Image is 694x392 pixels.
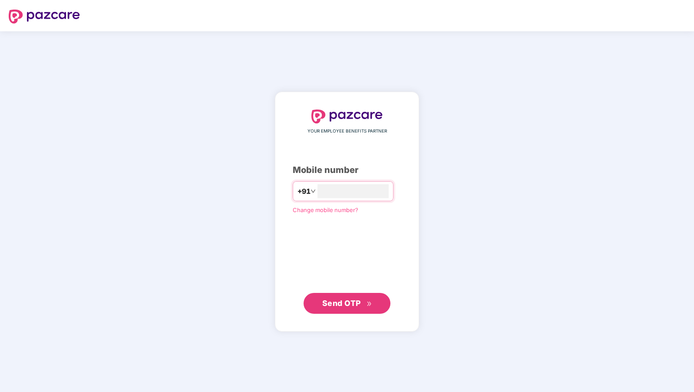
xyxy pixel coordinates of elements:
[9,10,80,23] img: logo
[367,301,372,307] span: double-right
[297,186,311,197] span: +91
[307,128,387,135] span: YOUR EMPLOYEE BENEFITS PARTNER
[304,293,390,314] button: Send OTPdouble-right
[293,163,401,177] div: Mobile number
[293,206,358,213] a: Change mobile number?
[311,110,383,123] img: logo
[322,299,361,308] span: Send OTP
[311,189,316,194] span: down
